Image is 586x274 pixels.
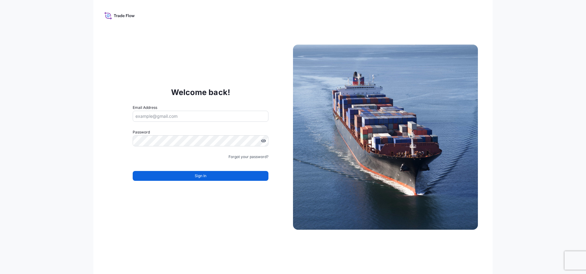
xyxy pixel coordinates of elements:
a: Forgot your password? [229,154,268,160]
label: Password [133,129,268,135]
img: Ship illustration [293,45,478,230]
button: Show password [261,138,266,143]
p: Welcome back! [171,87,230,97]
label: Email Address [133,105,157,111]
span: Sign In [195,173,206,179]
input: example@gmail.com [133,111,268,122]
button: Sign In [133,171,268,181]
